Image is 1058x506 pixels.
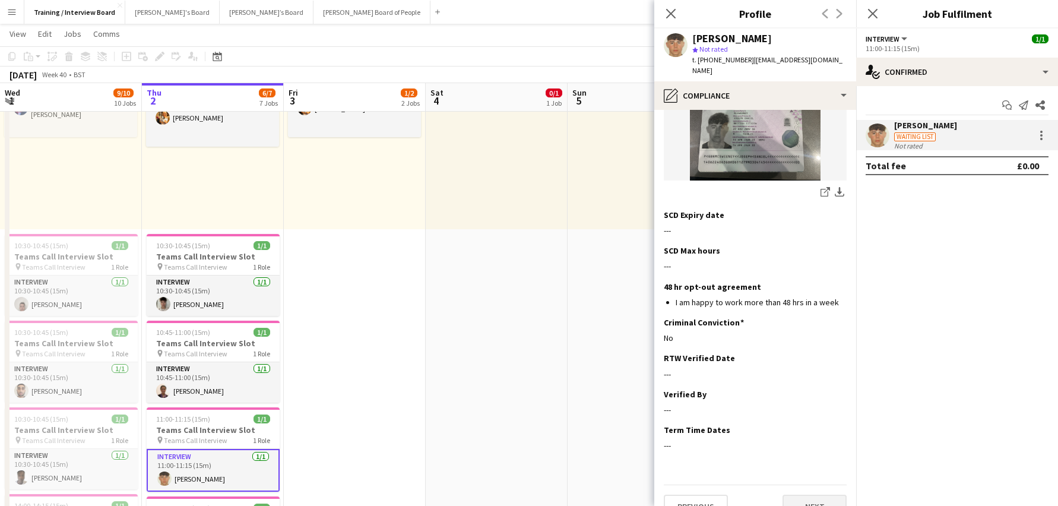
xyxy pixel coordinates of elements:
div: [PERSON_NAME] [692,33,772,44]
app-job-card: 10:45-11:00 (15m)1/1Teams Call Interview Slot Teams Call Interview1 RoleInterview1/110:45-11:00 (... [147,321,280,403]
span: Jobs [64,29,81,39]
button: Interview [866,34,909,43]
app-job-card: 11:00-11:15 (15m)1/1Teams Call Interview Slot Teams Call Interview1 RoleInterview1/111:00-11:15 (... [147,407,280,492]
a: View [5,26,31,42]
span: 1 Role [253,263,270,271]
button: [PERSON_NAME]'s Board [125,1,220,24]
h3: 48 hr opt-out agreement [664,282,761,292]
h3: Profile [654,6,856,21]
div: --- [664,225,847,236]
span: 1 Role [111,349,128,358]
app-card-role: Admin Assistant1/110:00-16:00 (6h)[PERSON_NAME] [146,89,279,147]
span: Teams Call Interview [164,263,227,271]
button: [PERSON_NAME] Board of People [313,1,430,24]
span: Sat [430,87,444,98]
span: 10:30-10:45 (15m) [14,415,68,423]
h3: Teams Call Interview Slot [147,338,280,349]
div: No [664,333,847,343]
span: 1/1 [112,241,128,250]
span: View [9,29,26,39]
span: 1/2 [401,88,417,97]
li: I am happy to work more than 48 hrs in a week [676,297,847,308]
span: 1 Role [111,436,128,445]
span: Sun [572,87,587,98]
span: 1/1 [254,328,270,337]
div: --- [664,440,847,451]
span: 1/1 [254,415,270,423]
span: | [EMAIL_ADDRESS][DOMAIN_NAME] [692,55,842,75]
h3: Criminal Conviction [664,317,744,328]
div: Confirmed [856,58,1058,86]
h3: Teams Call Interview Slot [147,425,280,435]
h3: Verified By [664,389,707,400]
span: Teams Call Interview [22,436,85,445]
span: 1/1 [112,415,128,423]
span: Teams Call Interview [22,263,85,271]
div: Total fee [866,160,906,172]
span: Comms [93,29,120,39]
button: [PERSON_NAME]’s Board [220,1,313,24]
div: 2 Jobs [401,99,420,107]
div: BST [74,70,85,79]
span: 5 [571,94,587,107]
app-card-role: Interview1/110:30-10:45 (15m)[PERSON_NAME] [5,449,138,489]
span: 10:30-10:45 (15m) [156,241,210,250]
a: Comms [88,26,125,42]
span: Thu [147,87,161,98]
div: £0.00 [1017,160,1039,172]
div: Compliance [654,81,856,110]
span: 1 [3,94,20,107]
span: 1 Role [111,263,128,271]
span: 4 [429,94,444,107]
span: 9/10 [113,88,134,97]
span: Teams Call Interview [164,349,227,358]
span: Teams Call Interview [164,436,227,445]
div: --- [664,404,847,415]
app-job-card: 10:30-10:45 (15m)1/1Teams Call Interview Slot Teams Call Interview1 RoleInterview1/110:30-10:45 (... [5,321,138,403]
h3: Job Fulfilment [856,6,1058,21]
h3: Term Time Dates [664,425,730,435]
div: [DATE] [9,69,37,81]
div: 10 Jobs [114,99,136,107]
div: 11:00-11:15 (15m) [866,44,1049,53]
span: Teams Call Interview [22,349,85,358]
h3: SCD Max hours [664,245,720,256]
app-card-role: Interview1/110:30-10:45 (15m)[PERSON_NAME] [5,362,138,403]
app-job-card: 10:30-10:45 (15m)1/1Teams Call Interview Slot Teams Call Interview1 RoleInterview1/110:30-10:45 (... [5,234,138,316]
div: 1 Job [546,99,562,107]
span: Not rated [699,45,728,53]
span: 10:30-10:45 (15m) [14,328,68,337]
span: 11:00-11:15 (15m) [156,415,210,423]
div: Not rated [894,141,925,150]
span: 1/1 [1032,34,1049,43]
span: 6/7 [259,88,275,97]
h3: Teams Call Interview Slot [5,425,138,435]
h3: Teams Call Interview Slot [147,251,280,262]
h3: SCD Expiry date [664,210,724,220]
span: Week 40 [39,70,69,79]
app-card-role: Interview1/111:00-11:15 (15m)[PERSON_NAME] [147,449,280,492]
app-card-role: Interview1/110:45-11:00 (15m)[PERSON_NAME] [147,362,280,403]
h3: Teams Call Interview Slot [5,338,138,349]
app-card-role: Interview1/110:30-10:45 (15m)[PERSON_NAME] [5,276,138,316]
div: --- [664,261,847,271]
div: Waiting list [894,132,936,141]
span: 1 Role [253,349,270,358]
app-job-card: 10:30-10:45 (15m)1/1Teams Call Interview Slot Teams Call Interview1 RoleInterview1/110:30-10:45 (... [5,407,138,489]
div: --- [664,369,847,379]
app-job-card: 10:30-10:45 (15m)1/1Teams Call Interview Slot Teams Call Interview1 RoleInterview1/110:30-10:45 (... [147,234,280,316]
span: t. [PHONE_NUMBER] [692,55,754,64]
span: 10:45-11:00 (15m) [156,328,210,337]
span: 0/1 [546,88,562,97]
span: Wed [5,87,20,98]
span: 1 Role [253,436,270,445]
div: 7 Jobs [259,99,278,107]
span: Fri [289,87,298,98]
span: 10:30-10:45 (15m) [14,241,68,250]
